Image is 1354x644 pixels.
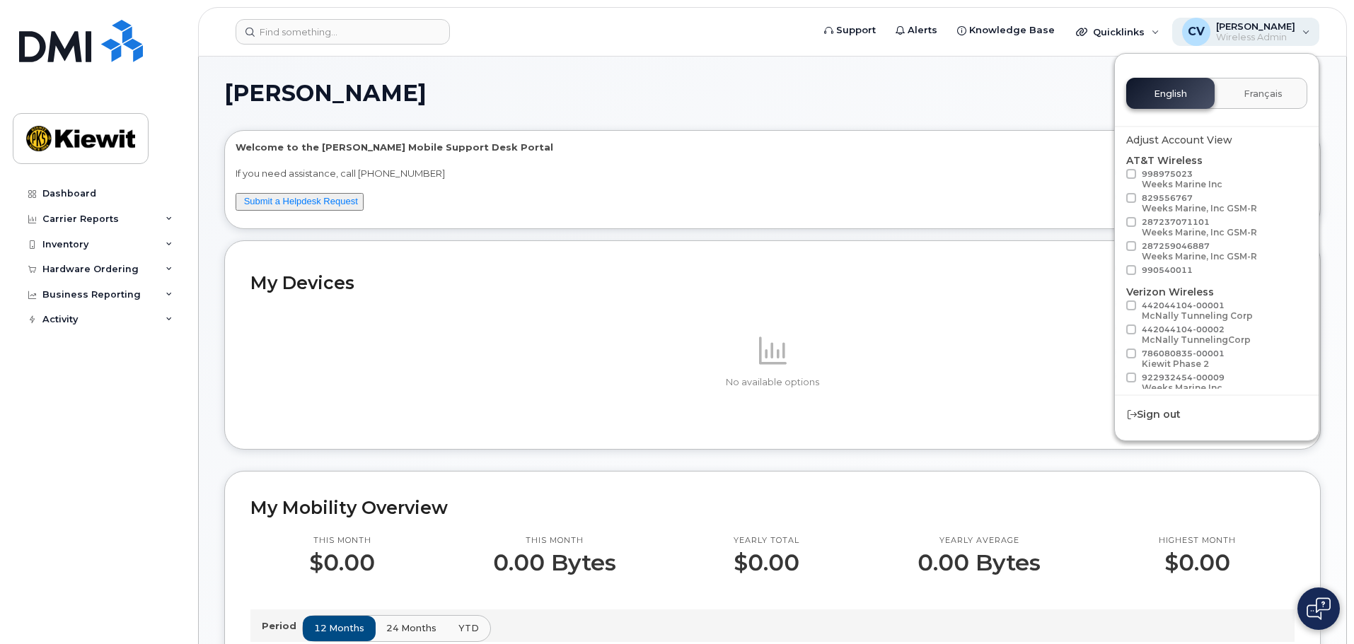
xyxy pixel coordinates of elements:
[1142,358,1225,369] div: Kiewit Phase 2
[1142,300,1253,321] span: 442044104-00001
[1142,227,1257,238] div: Weeks Marine, Inc GSM-R
[734,535,799,546] p: Yearly total
[918,550,1041,575] p: 0.00 Bytes
[309,550,375,575] p: $0.00
[458,621,479,635] span: YTD
[1126,153,1307,279] div: AT&T Wireless
[224,83,427,104] span: [PERSON_NAME]
[1142,217,1257,238] span: 287237071101
[236,167,1309,180] p: If you need assistance, call [PHONE_NUMBER]
[493,550,616,575] p: 0.00 Bytes
[1142,169,1222,189] span: 998975023
[1142,373,1225,393] span: 922932454-00009
[1142,310,1253,321] div: McNally Tunneling Corp
[250,272,1112,293] h2: My Devices
[244,196,358,206] a: Submit a Helpdesk Request
[250,497,1295,518] h2: My Mobility Overview
[1115,402,1319,428] div: Sign out
[493,535,616,546] p: This month
[1142,349,1225,369] span: 786080835-00001
[1126,133,1307,148] div: Adjust Account View
[1159,550,1236,575] p: $0.00
[236,193,364,211] button: Submit a Helpdesk Request
[1142,251,1257,262] div: Weeks Marine, Inc GSM-R
[1142,203,1257,213] div: Weeks Marine, Inc GSM-R
[918,535,1041,546] p: Yearly average
[1142,334,1251,345] div: McNally TunnelingCorp
[1142,324,1251,345] span: 442044104-00002
[236,141,1309,154] p: Welcome to the [PERSON_NAME] Mobile Support Desk Portal
[1142,265,1193,275] span: 990540011
[250,376,1295,389] p: No available options
[262,619,302,633] p: Period
[734,550,799,575] p: $0.00
[1142,241,1257,262] span: 287259046887
[1142,193,1257,213] span: 829556767
[1307,597,1331,620] img: Open chat
[1142,382,1225,393] div: Weeks Marine Inc
[1159,535,1236,546] p: Highest month
[1142,179,1222,189] div: Weeks Marine Inc
[386,621,436,635] span: 24 months
[1244,88,1283,100] span: Français
[309,535,375,546] p: This month
[1126,285,1307,396] div: Verizon Wireless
